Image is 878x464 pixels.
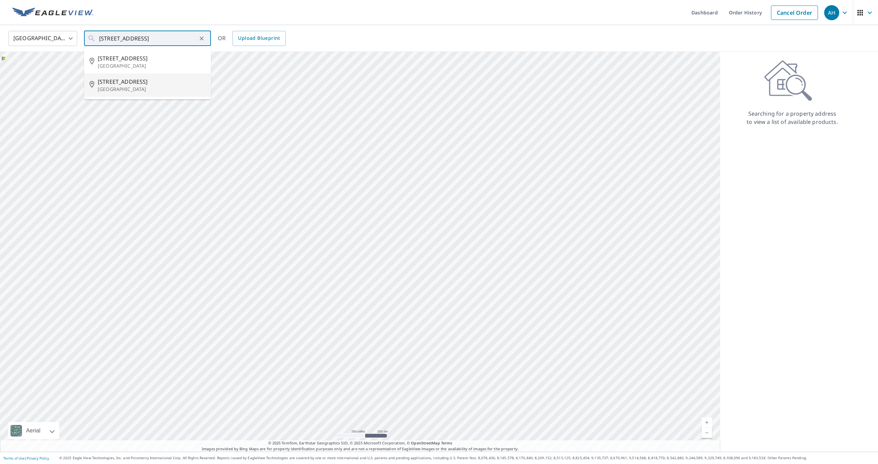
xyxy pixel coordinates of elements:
[824,5,839,20] div: AH
[238,34,280,43] span: Upload Blueprint
[3,456,25,461] a: Terms of Use
[12,8,93,18] img: EV Logo
[9,29,77,48] div: [GEOGRAPHIC_DATA]
[197,34,206,43] button: Clear
[8,422,59,439] div: Aerial
[268,440,452,446] span: © 2025 TomTom, Earthstar Geographics SIO, © 2025 Microsoft Corporation, ©
[27,456,49,461] a: Privacy Policy
[771,5,818,20] a: Cancel Order
[218,31,286,46] div: OR
[98,78,205,86] span: [STREET_ADDRESS]
[411,440,440,445] a: OpenStreetMap
[3,456,49,460] p: |
[98,86,205,93] p: [GEOGRAPHIC_DATA]
[702,417,712,428] a: Current Level 5, Zoom In
[98,62,205,69] p: [GEOGRAPHIC_DATA]
[441,440,452,445] a: Terms
[59,455,875,461] p: © 2025 Eagle View Technologies, Inc. and Pictometry International Corp. All Rights Reserved. Repo...
[24,422,43,439] div: Aerial
[746,109,838,126] p: Searching for a property address to view a list of available products.
[702,428,712,438] a: Current Level 5, Zoom Out
[233,31,285,46] a: Upload Blueprint
[99,29,197,48] input: Search by address or latitude-longitude
[98,54,205,62] span: [STREET_ADDRESS]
